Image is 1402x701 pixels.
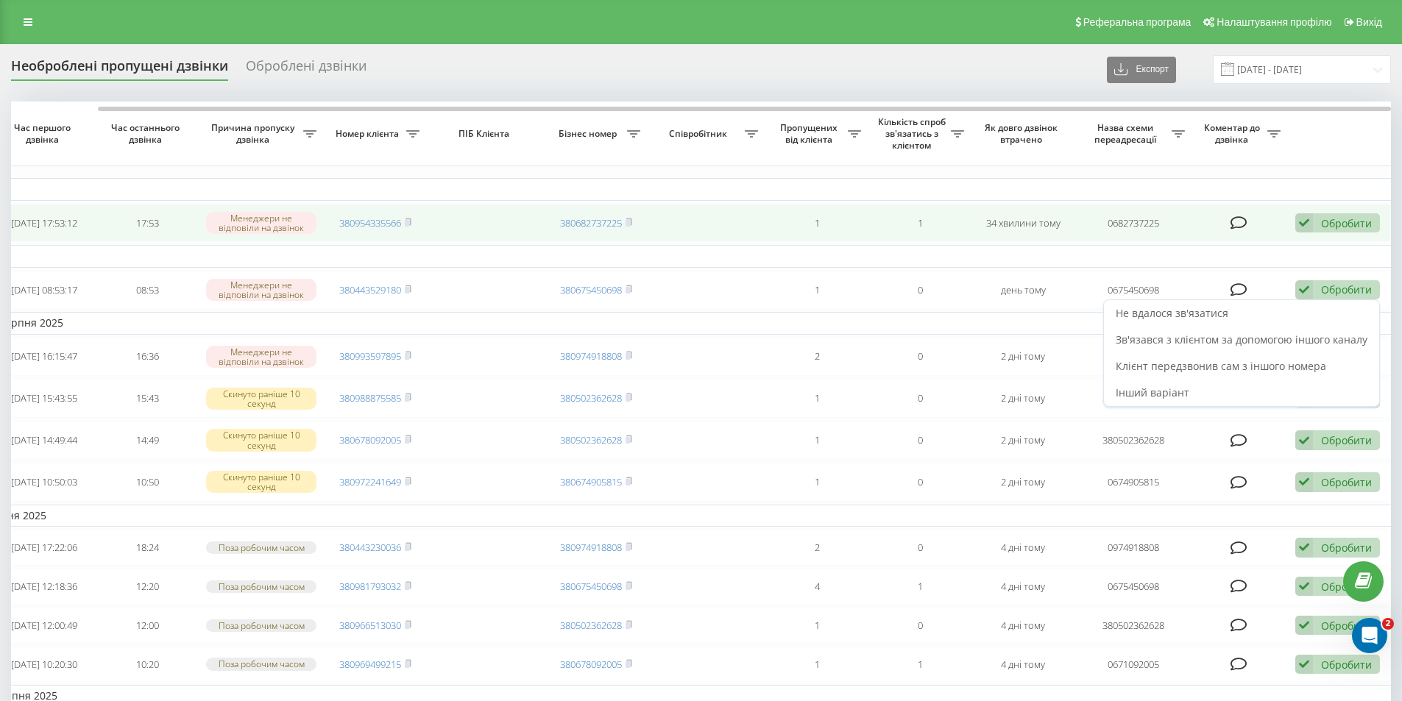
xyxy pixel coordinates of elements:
[1217,16,1331,28] span: Налаштування профілю
[339,433,401,446] a: 380678092005
[1116,359,1326,373] span: Клієнт передзвонив сам з іншого номера
[1321,216,1372,230] div: Обробити
[971,421,1074,460] td: 2 дні тому
[1356,16,1382,28] span: Вихід
[1200,122,1267,145] span: Коментар до дзвінка
[868,421,971,460] td: 0
[96,379,199,418] td: 15:43
[773,122,848,145] span: Пропущених від клієнта
[560,475,622,488] a: 380674905815
[206,212,316,234] div: Менеджери не відповіли на дзвінок
[96,338,199,377] td: 16:36
[1083,16,1192,28] span: Реферальна програма
[1321,433,1372,447] div: Обробити
[868,338,971,377] td: 0
[11,58,228,81] div: Необроблені пропущені дзвінки
[206,471,316,493] div: Скинуто раніше 10 секунд
[765,338,868,377] td: 2
[971,271,1074,310] td: день тому
[339,658,401,671] a: 380969499215
[560,541,622,554] a: 380974918808
[655,128,745,140] span: Співробітник
[868,463,971,502] td: 0
[971,463,1074,502] td: 2 дні тому
[868,530,971,566] td: 0
[1082,122,1172,145] span: Назва схеми переадресації
[339,349,401,363] a: 380993597895
[1321,580,1372,594] div: Обробити
[868,271,971,310] td: 0
[1321,658,1372,672] div: Обробити
[96,204,199,243] td: 17:53
[206,619,316,632] div: Поза робочим часом
[1382,618,1394,630] span: 2
[107,122,187,145] span: Час останнього дзвінка
[765,647,868,683] td: 1
[206,658,316,670] div: Поза робочим часом
[876,116,951,151] span: Кількість спроб зв'язатись з клієнтом
[206,346,316,368] div: Менеджери не відповіли на дзвінок
[1074,421,1192,460] td: 380502362628
[971,379,1074,418] td: 2 дні тому
[971,569,1074,605] td: 4 дні тому
[96,271,199,310] td: 08:53
[765,204,868,243] td: 1
[1074,647,1192,683] td: 0671092005
[339,475,401,488] a: 380972241649
[983,122,1063,145] span: Як довго дзвінок втрачено
[96,569,199,605] td: 12:20
[1352,618,1387,653] iframe: Intercom live chat
[206,580,316,593] div: Поза робочим часом
[1074,271,1192,310] td: 0675450698
[1321,619,1372,633] div: Обробити
[552,128,627,140] span: Бізнес номер
[868,569,971,605] td: 1
[560,283,622,296] a: 380675450698
[1074,530,1192,566] td: 0974918808
[868,647,971,683] td: 1
[339,283,401,296] a: 380443529180
[765,530,868,566] td: 2
[4,122,84,145] span: Час першого дзвінка
[339,580,401,593] a: 380981793032
[206,279,316,301] div: Менеджери не відповіли на дзвінок
[560,349,622,363] a: 380974918808
[971,530,1074,566] td: 4 дні тому
[206,429,316,451] div: Скинуто раніше 10 секунд
[868,379,971,418] td: 0
[331,128,406,140] span: Номер клієнта
[96,421,199,460] td: 14:49
[206,541,316,554] div: Поза робочим часом
[971,338,1074,377] td: 2 дні тому
[339,216,401,229] a: 380954335566
[96,608,199,644] td: 12:00
[1116,306,1228,320] span: Не вдалося зв'язатися
[1074,379,1192,418] td: 380502362628
[971,608,1074,644] td: 4 дні тому
[1321,282,1372,296] div: Обробити
[1074,608,1192,644] td: 380502362628
[1074,569,1192,605] td: 0675450698
[1116,332,1367,346] span: Зв'язався з клієнтом за допомогою іншого каналу
[765,421,868,460] td: 1
[765,463,868,502] td: 1
[1321,541,1372,555] div: Обробити
[96,463,199,502] td: 10:50
[1074,204,1192,243] td: 0682737225
[246,58,367,81] div: Оброблені дзвінки
[1074,338,1192,377] td: 0974918808
[339,619,401,632] a: 380966513030
[206,388,316,410] div: Скинуто раніше 10 секунд
[560,391,622,405] a: 380502362628
[765,379,868,418] td: 1
[971,204,1074,243] td: 34 хвилини тому
[560,658,622,671] a: 380678092005
[868,608,971,644] td: 0
[765,569,868,605] td: 4
[206,122,303,145] span: Причина пропуску дзвінка
[1107,57,1176,83] button: Експорт
[765,271,868,310] td: 1
[560,580,622,593] a: 380675450698
[96,530,199,566] td: 18:24
[868,204,971,243] td: 1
